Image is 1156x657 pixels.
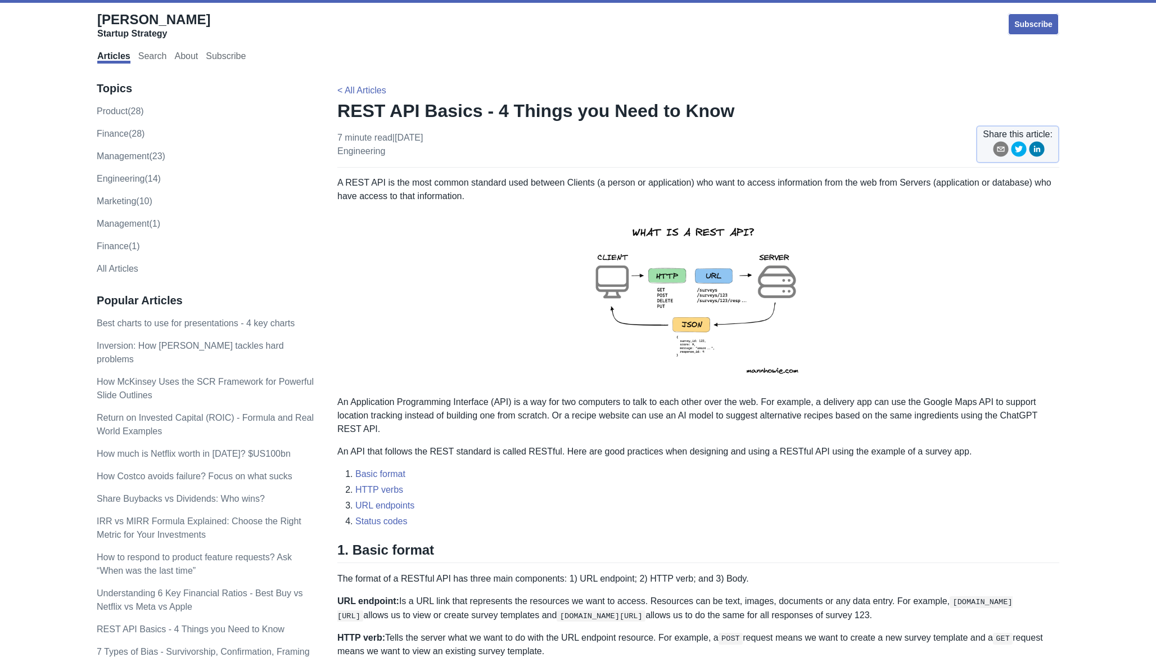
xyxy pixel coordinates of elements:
[993,141,1009,161] button: email
[97,196,152,206] a: marketing(10)
[355,501,414,510] a: URL endpoints
[97,494,265,503] a: Share Buybacks vs Dividends: Who wins?
[97,294,314,308] h3: Popular Articles
[97,318,295,328] a: Best charts to use for presentations - 4 key charts
[1008,13,1059,35] a: Subscribe
[174,51,198,64] a: About
[206,51,246,64] a: Subscribe
[97,588,302,611] a: Understanding 6 Key Financial Ratios - Best Buy vs Netflix vs Meta vs Apple
[97,219,160,228] a: Management(1)
[983,128,1053,141] span: Share this article:
[97,552,292,575] a: How to respond to product feature requests? Ask “When was the last time”
[337,176,1059,203] p: A REST API is the most common standard used between Clients (a person or application) who want to...
[97,174,161,183] a: engineering(14)
[337,596,399,606] strong: URL endpoint:
[337,395,1059,436] p: An Application Programming Interface (API) is a way for two computers to talk to each other over ...
[97,28,210,39] div: Startup Strategy
[337,146,385,156] a: engineering
[97,413,314,436] a: Return on Invested Capital (ROIC) - Formula and Real World Examples
[337,542,1059,563] h2: 1. Basic format
[97,106,144,116] a: product(28)
[337,85,386,95] a: < All Articles
[97,471,292,481] a: How Costco avoids failure? Focus on what sucks
[337,131,423,158] p: 7 minute read | [DATE]
[337,445,1059,458] p: An API that follows the REST standard is called RESTful. Here are good practices when designing a...
[355,469,405,479] a: Basic format
[97,341,284,364] a: Inversion: How [PERSON_NAME] tackles hard problems
[97,151,165,161] a: management(23)
[97,51,130,64] a: Articles
[719,633,743,644] code: POST
[337,633,385,642] strong: HTTP verb:
[337,595,1059,622] p: Is a URL link that represents the resources we want to access. Resources can be text, images, doc...
[337,572,1059,586] p: The format of a RESTful API has three main components: 1) URL endpoint; 2) HTTP verb; and 3) Body.
[337,100,1059,122] h1: REST API Basics - 4 Things you Need to Know
[138,51,167,64] a: Search
[557,610,645,622] code: [DOMAIN_NAME][URL]
[97,264,138,273] a: All Articles
[1011,141,1027,161] button: twitter
[1029,141,1045,161] button: linkedin
[355,516,408,526] a: Status codes
[97,516,301,539] a: IRR vs MIRR Formula Explained: Choose the Right Metric for Your Investments
[97,241,139,251] a: Finance(1)
[97,377,314,400] a: How McKinsey Uses the SCR Framework for Powerful Slide Outlines
[97,11,210,39] a: [PERSON_NAME]Startup Strategy
[97,624,285,634] a: REST API Basics - 4 Things you Need to Know
[97,82,314,96] h3: Topics
[993,633,1013,644] code: GET
[355,485,403,494] a: HTTP verbs
[97,129,144,138] a: finance(28)
[97,12,210,27] span: [PERSON_NAME]
[575,212,821,386] img: rest-api
[97,449,291,458] a: How much is Netflix worth in [DATE]? $US100bn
